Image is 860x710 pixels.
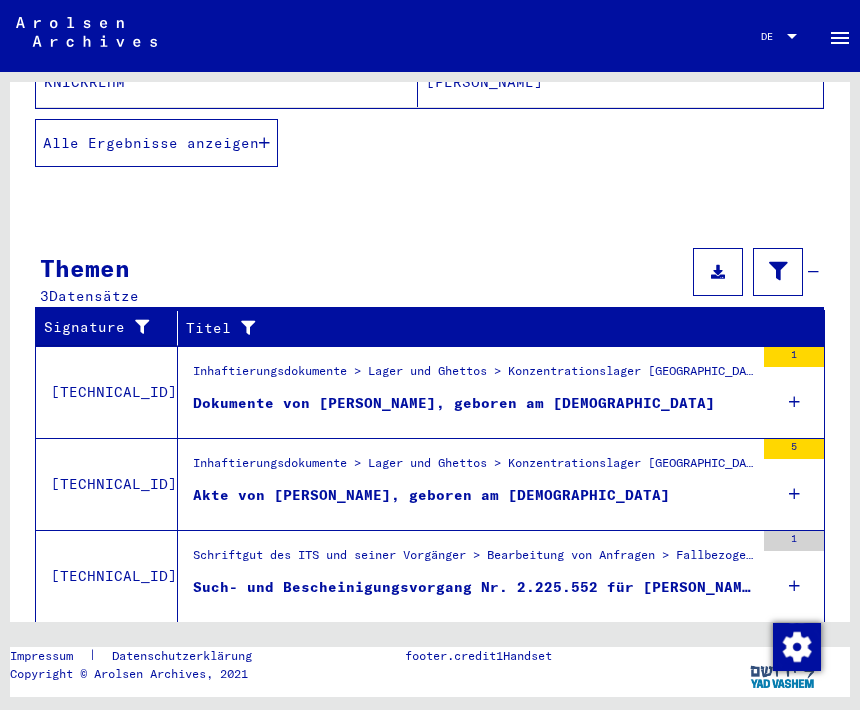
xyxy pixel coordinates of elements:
[36,530,178,622] td: [TECHNICAL_ID]
[193,454,754,482] div: Inhaftierungsdokumente > Lager und Ghettos > Konzentrationslager [GEOGRAPHIC_DATA] > Individuelle...
[772,622,820,670] div: Zustimmung ändern
[10,647,89,665] a: Impressum
[773,623,821,671] img: Zustimmung ändern
[828,26,852,50] mat-icon: Side nav toggle icon
[44,312,182,344] div: Signature
[40,287,49,305] span: 3
[16,17,157,47] img: Arolsen_neg.svg
[746,647,821,697] img: yv_logo.png
[418,58,823,107] mat-cell: [PERSON_NAME]
[35,119,278,167] button: Alle Ergebnisse anzeigen
[405,647,552,665] p: footer.credit1Handset
[49,287,139,305] span: Datensätze
[193,546,754,574] div: Schriftgut des ITS und seiner Vorgänger > Bearbeitung von Anfragen > Fallbezogene [MEDICAL_DATA] ...
[36,438,178,530] td: [TECHNICAL_ID]
[193,577,754,598] div: Such- und Bescheinigungsvorgang Nr. 2.225.552 für [PERSON_NAME] geboren [DEMOGRAPHIC_DATA]
[193,393,715,414] div: Dokumente von [PERSON_NAME], geboren am [DEMOGRAPHIC_DATA]
[193,362,754,390] div: Inhaftierungsdokumente > Lager und Ghettos > Konzentrationslager [GEOGRAPHIC_DATA] > Individuelle...
[10,647,276,665] div: |
[186,312,805,344] div: Titel
[764,439,824,459] div: 5
[36,58,418,107] mat-cell: KNICKREHM
[10,665,276,683] p: Copyright © Arolsen Archives, 2021
[820,16,860,56] button: Toggle sidenav
[40,250,139,286] div: Themen
[43,134,259,152] span: Alle Ergebnisse anzeigen
[186,318,785,339] div: Titel
[96,647,276,665] a: Datenschutzerklärung
[764,347,824,367] div: 1
[36,346,178,438] td: [TECHNICAL_ID]
[44,317,162,338] div: Signature
[764,531,824,551] div: 1
[193,485,670,506] div: Akte von [PERSON_NAME], geboren am [DEMOGRAPHIC_DATA]
[761,31,783,42] span: DE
